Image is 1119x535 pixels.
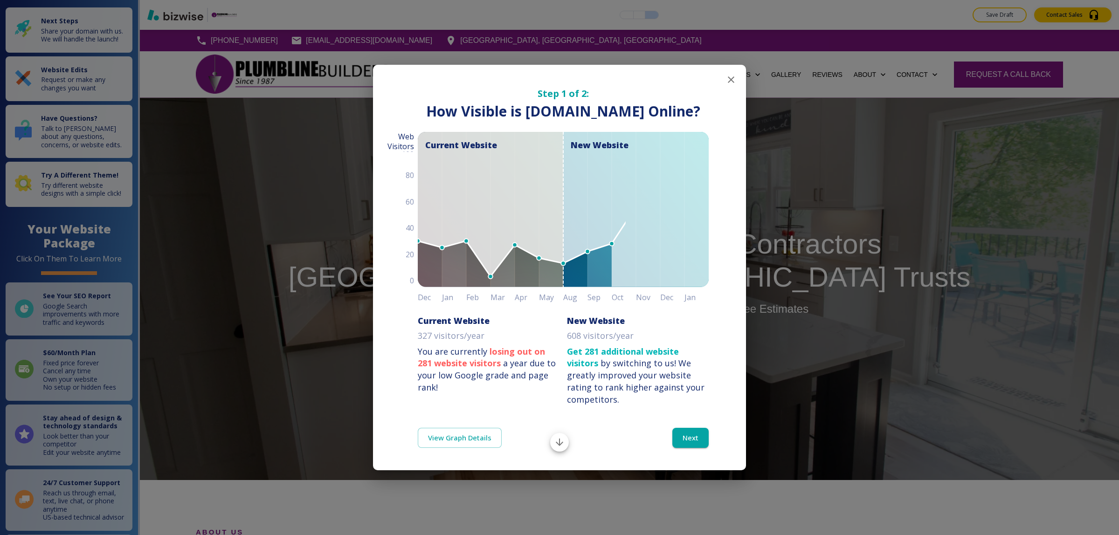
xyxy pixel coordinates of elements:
[418,346,545,369] strong: losing out on 281 website visitors
[490,291,515,304] h6: Mar
[442,291,466,304] h6: Jan
[567,346,709,406] p: by switching to us!
[563,291,587,304] h6: Aug
[567,346,679,369] strong: Get 281 additional website visitors
[612,291,636,304] h6: Oct
[550,433,569,452] button: Scroll to bottom
[587,291,612,304] h6: Sep
[418,428,502,447] a: View Graph Details
[567,330,634,342] p: 608 visitors/year
[515,291,539,304] h6: Apr
[636,291,660,304] h6: Nov
[418,330,484,342] p: 327 visitors/year
[466,291,490,304] h6: Feb
[418,291,442,304] h6: Dec
[418,315,490,326] h6: Current Website
[684,291,709,304] h6: Jan
[672,428,709,447] button: Next
[539,291,563,304] h6: May
[567,315,625,326] h6: New Website
[567,357,705,405] div: We greatly improved your website rating to rank higher against your competitors.
[660,291,684,304] h6: Dec
[418,346,559,394] p: You are currently a year due to your low Google grade and page rank!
